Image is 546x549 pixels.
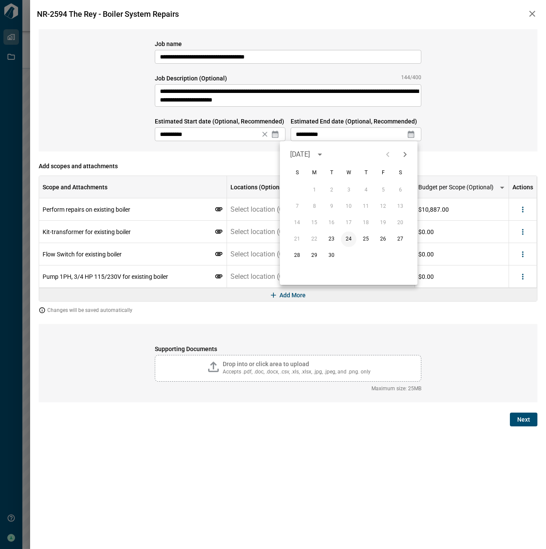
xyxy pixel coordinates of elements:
[509,176,537,198] div: Actions
[39,176,227,198] div: Scope and Attachments
[155,40,421,48] span: Job name
[358,231,374,247] button: 25
[418,250,434,259] span: $0.00
[230,250,307,259] span: Select location (Optional)
[393,164,408,182] span: Saturday
[35,9,179,19] span: NR-2594 The Rey - Boiler System Repairs
[307,248,322,263] button: 29
[267,288,309,302] button: Add More
[418,272,434,281] span: $0.00
[289,248,305,263] button: 28
[341,231,356,247] button: 24
[375,164,391,182] span: Friday
[341,164,356,182] span: Wednesday
[324,164,339,182] span: Tuesday
[230,176,287,198] div: Locations (Optional)
[155,117,285,126] span: Estimated Start date (Optional, Recommended)
[358,164,374,182] span: Thursday
[398,147,412,162] button: Next month
[307,164,322,182] span: Monday
[324,248,339,263] button: 30
[516,270,529,283] button: more
[517,415,530,424] span: Next
[43,206,130,213] span: Perform repairs on existing boiler
[223,368,371,375] span: Accepts .pdf, .doc, .docx, .csv, .xls, .xlsx, .jpg, .jpeg, and .png. only
[510,413,537,426] button: Next
[418,183,494,191] span: Budget per Scope (Optional)
[39,162,537,170] span: Add scopes and attachments
[494,179,511,196] button: more
[43,228,131,235] span: Kit-transformer for existing boiler
[516,203,529,216] button: more
[279,291,306,299] span: Add More
[418,205,449,214] span: $10,887.00
[43,251,122,258] span: Flow Switch for existing boiler
[313,147,327,162] button: calendar view is open, switch to year view
[512,176,533,198] div: Actions
[230,272,307,281] span: Select location (Optional)
[47,307,132,314] span: Changes will be saved automatically
[516,225,529,238] button: more
[418,228,434,236] span: $0.00
[516,248,529,261] button: more
[155,385,421,392] span: Maximum size: 25MB
[223,361,309,367] span: Drop into or click area to upload
[393,231,408,247] button: 27
[230,205,307,214] span: Select location (Optional)
[291,117,421,126] span: Estimated End date (Optional, Recommended)
[43,273,168,280] span: Pump 1PH, 3/4 HP 115/230V for existing boiler
[155,345,421,353] span: Supporting Documents
[155,74,227,83] span: Job Description (Optional)
[43,176,107,198] div: Scope and Attachments
[290,149,310,160] div: [DATE]
[324,231,339,247] button: 23
[401,74,421,83] span: 144/400
[230,228,307,236] span: Select location (Optional)
[289,164,305,182] span: Sunday
[375,231,391,247] button: 26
